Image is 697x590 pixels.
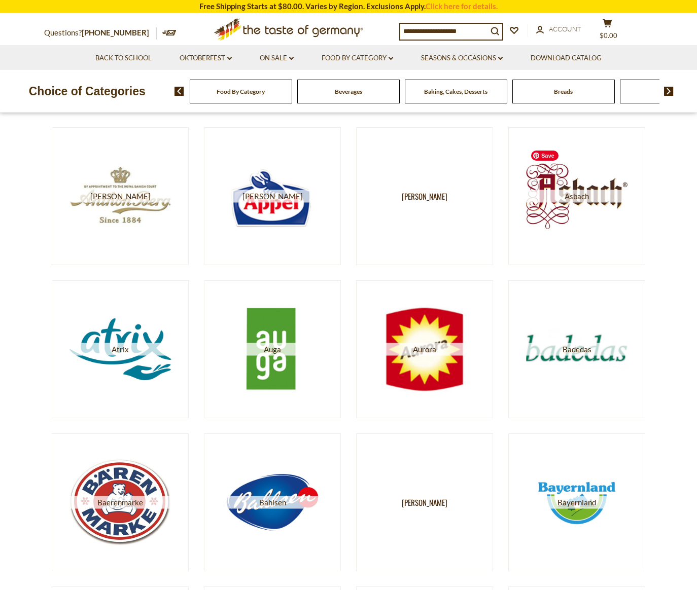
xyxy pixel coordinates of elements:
a: Beverages [335,88,362,95]
span: Auga [222,343,324,356]
a: Aurora [356,280,493,418]
a: Baerenmarke [52,433,189,571]
a: Food By Category [322,53,393,64]
span: Aurora [374,343,476,356]
a: Back to School [95,53,152,64]
a: Download Catalog [531,53,602,64]
a: Bayernland [508,433,645,571]
img: Bayernland [526,452,628,554]
img: Auga [222,299,324,400]
img: Bahlsen [222,452,324,554]
a: On Sale [260,53,294,64]
img: Aurora [374,299,476,400]
img: previous arrow [175,87,184,96]
span: [PERSON_NAME] [222,190,324,203]
a: [PHONE_NUMBER] [82,28,149,37]
span: [PERSON_NAME] [69,190,171,203]
a: [PERSON_NAME] [356,127,493,265]
img: Anthon Berg [69,145,171,247]
span: Asbach [526,190,628,203]
a: Badedas [508,280,645,418]
a: Food By Category [217,88,265,95]
button: $0.00 [592,18,622,44]
a: [PERSON_NAME] [204,127,341,265]
img: Badedas [526,299,628,400]
span: [PERSON_NAME] [402,190,447,203]
a: Asbach [508,127,645,265]
a: Auga [204,280,341,418]
img: Appel [222,145,324,247]
img: next arrow [664,87,674,96]
a: Baking, Cakes, Desserts [424,88,487,95]
a: Oktoberfest [180,53,232,64]
span: Bahlsen [222,496,324,509]
a: Seasons & Occasions [421,53,503,64]
a: [PERSON_NAME] [52,127,189,265]
a: Click here for details. [426,2,498,11]
a: Breads [554,88,573,95]
span: $0.00 [600,31,617,40]
span: Account [549,25,581,33]
img: Atrix [69,299,171,400]
span: Save [531,151,559,161]
span: Atrix [69,343,171,356]
span: Badedas [526,343,628,356]
a: Atrix [52,280,189,418]
span: Baerenmarke [69,496,171,509]
a: [PERSON_NAME] [356,433,493,571]
a: Account [536,24,581,35]
span: Bayernland [526,496,628,509]
a: Bahlsen [204,433,341,571]
p: Questions? [44,26,157,40]
img: Baerenmarke [69,452,171,554]
span: [PERSON_NAME] [402,496,447,509]
img: Asbach [526,145,628,247]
